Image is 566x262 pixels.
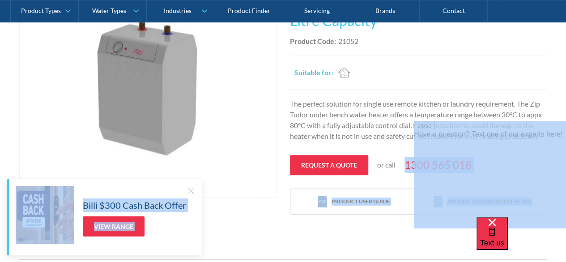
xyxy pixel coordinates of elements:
[404,157,472,173] a: 1300 565 018
[290,99,547,142] p: The perfect solution for single use remote kitchen or laundry requirement. The Zip Tudor under be...
[92,7,126,15] div: Water Types
[332,198,390,206] div: Product user guide
[318,196,327,208] img: print icon
[477,217,566,262] iframe: podium webchat widget bubble
[294,67,333,78] h2: Suitable for:
[377,159,396,170] p: or call
[16,186,74,244] img: Billi $300 Cash Back Offer
[290,189,418,215] a: print iconProduct user guide
[83,198,186,212] h5: Billi $300 Cash Back Offer
[338,36,358,47] div: 21052
[83,216,145,236] a: View Range
[290,37,336,45] strong: Product Code:
[21,7,61,15] div: Product Types
[290,155,368,175] a: Request a quote
[414,121,566,228] iframe: podium webchat widget prompt
[163,7,191,15] div: Industries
